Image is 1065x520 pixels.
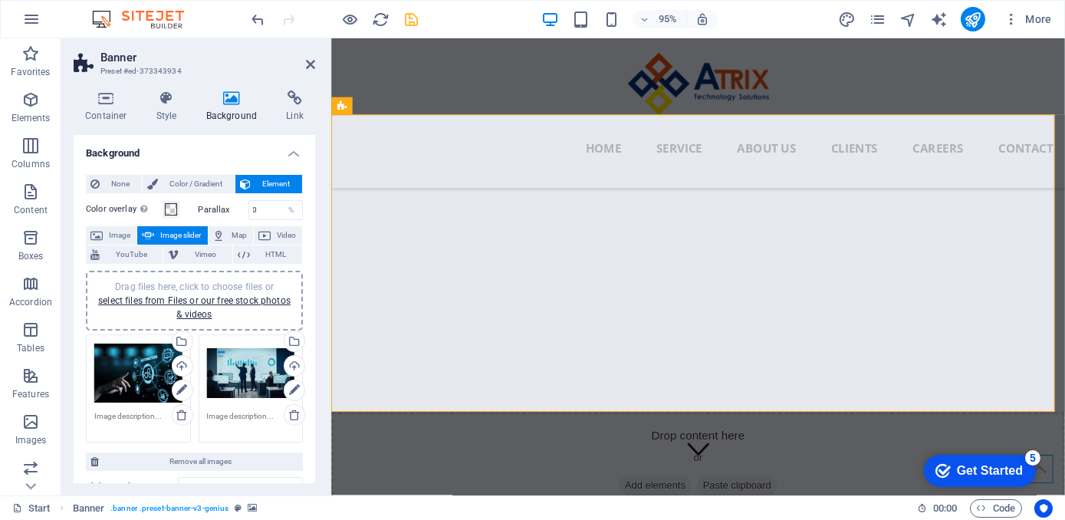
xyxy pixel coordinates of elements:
span: Video [275,226,297,245]
p: Features [12,388,49,400]
span: Image [107,226,132,245]
button: Map [209,226,253,245]
label: Parallax [199,206,248,214]
label: Color overlay [86,200,163,219]
span: Remove all images [104,453,298,471]
button: Image [86,226,136,245]
a: select files from Files or our free stock photos & videos [98,295,291,320]
h4: Container [74,91,145,123]
span: More [1004,12,1052,27]
span: Drag files here, click to choose files or [98,281,291,320]
span: Element [255,175,297,193]
button: More [998,7,1058,31]
i: This element contains a background [248,504,257,512]
h4: Link [274,91,315,123]
span: Code [977,499,1015,518]
h2: Banner [100,51,315,64]
i: AI Writer [930,11,948,28]
button: Usercentrics [1034,499,1053,518]
img: Editor Logo [88,10,203,28]
span: . banner .preset-banner-v3-genius [110,499,228,518]
h6: Session time [917,499,958,518]
p: Elements [12,112,51,124]
p: Content [14,204,48,216]
h4: Background [195,91,275,123]
button: HTML [233,245,302,264]
div: 5 [113,3,129,18]
i: This element is a customizable preset [235,504,242,512]
i: On resize automatically adjust zoom level to fit chosen device. [695,12,709,26]
h6: 95% [656,10,680,28]
i: Publish [964,11,981,28]
button: publish [961,7,985,31]
div: P2-1.png [94,343,182,404]
i: Undo: Change lazyload (Ctrl+Z) [250,11,268,28]
button: Video [254,226,302,245]
div: Get Started [45,17,111,31]
button: YouTube [86,245,163,264]
button: None [86,175,142,193]
button: Click here to leave preview mode and continue editing [341,10,360,28]
p: Favorites [11,66,50,78]
i: Reload page [373,11,390,28]
h4: Style [145,91,195,123]
p: Columns [12,158,50,170]
div: % [281,201,302,219]
button: Color / Gradient [143,175,235,193]
button: undo [249,10,268,28]
button: text_generator [930,10,948,28]
i: Design (Ctrl+Alt+Y) [838,11,856,28]
button: Vimeo [163,245,232,264]
h3: Preset #ed-373343934 [100,64,284,78]
div: shutterstock_2010344417-1.jpg [207,343,295,404]
a: Click to cancel selection. Double-click to open Pages [12,499,51,518]
span: YouTube [104,245,158,264]
span: : [944,502,946,514]
button: design [838,10,856,28]
p: Accordion [9,296,52,308]
h4: Background [74,135,315,163]
span: None [104,175,137,193]
span: Color / Gradient [163,175,230,193]
button: reload [372,10,390,28]
p: Boxes [18,250,44,262]
span: Image slider [159,226,202,245]
button: Remove all images [86,453,303,471]
i: Pages (Ctrl+Alt+S) [869,11,886,28]
span: HTML [255,245,297,264]
button: Image slider [137,226,207,245]
p: Images [15,434,47,446]
button: 95% [633,10,687,28]
div: Get Started 5 items remaining, 0% complete [12,8,124,40]
span: 00 00 [933,499,957,518]
button: navigator [899,10,918,28]
i: Navigator [899,11,917,28]
nav: breadcrumb [73,499,258,518]
button: save [403,10,421,28]
span: Vimeo [183,245,227,264]
span: Click to select. Double-click to edit [73,499,105,518]
p: Tables [17,342,44,354]
button: Element [235,175,302,193]
label: Slides to show [86,482,178,491]
button: pages [869,10,887,28]
button: Code [970,499,1022,518]
span: Map [230,226,248,245]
